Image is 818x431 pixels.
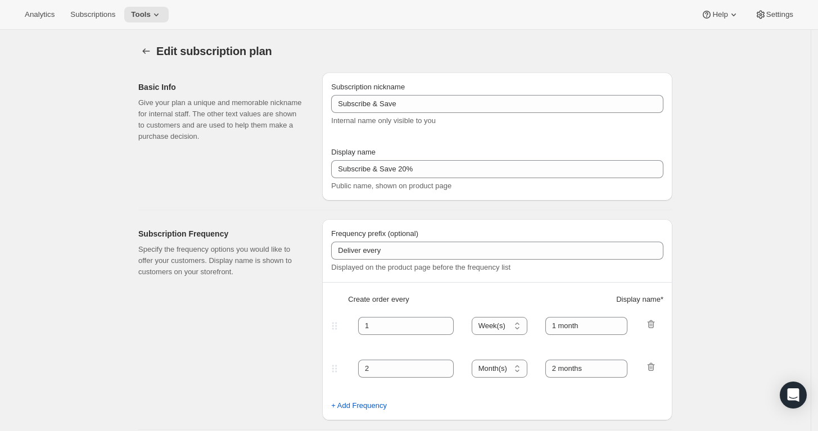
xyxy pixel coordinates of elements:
span: Subscriptions [70,10,115,19]
span: Help [712,10,727,19]
h2: Subscription Frequency [138,228,304,239]
span: Displayed on the product page before the frequency list [331,263,510,271]
button: Tools [124,7,169,22]
span: Subscription nickname [331,83,405,91]
span: Frequency prefix (optional) [331,229,418,238]
span: Internal name only visible to you [331,116,436,125]
input: 1 month [545,360,628,378]
button: Analytics [18,7,61,22]
input: Deliver every [331,242,663,260]
p: Specify the frequency options you would like to offer your customers. Display name is shown to cu... [138,244,304,278]
input: Subscribe & Save [331,95,663,113]
p: Give your plan a unique and memorable nickname for internal staff. The other text values are show... [138,97,304,142]
span: Display name [331,148,376,156]
span: Settings [766,10,793,19]
span: Create order every [348,294,409,305]
button: + Add Frequency [324,397,394,415]
input: 1 month [545,317,628,335]
button: Settings [748,7,800,22]
h2: Basic Info [138,81,304,93]
button: Subscription plans [138,43,154,59]
span: + Add Frequency [331,400,387,411]
span: Tools [131,10,151,19]
input: Subscribe & Save [331,160,663,178]
span: Analytics [25,10,55,19]
button: Subscriptions [64,7,122,22]
span: Display name * [616,294,663,305]
button: Help [694,7,745,22]
span: Edit subscription plan [156,45,272,57]
span: Public name, shown on product page [331,182,451,190]
div: Open Intercom Messenger [780,382,807,409]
